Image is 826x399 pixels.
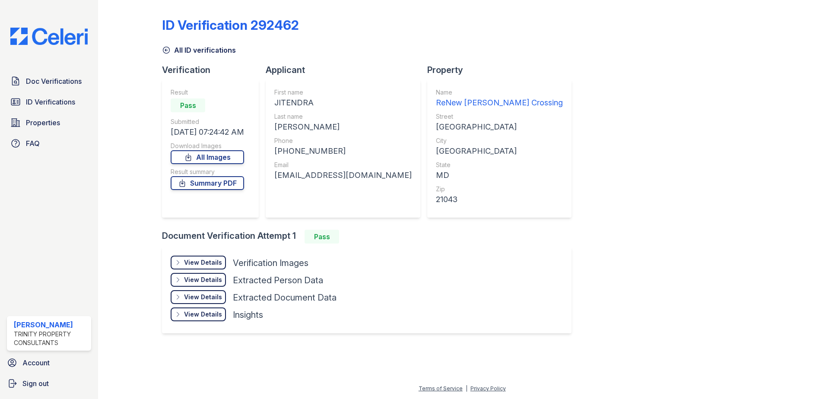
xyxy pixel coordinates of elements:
[162,230,578,244] div: Document Verification Attempt 1
[184,258,222,267] div: View Details
[171,126,244,138] div: [DATE] 07:24:42 AM
[7,73,91,90] a: Doc Verifications
[274,145,412,157] div: [PHONE_NUMBER]
[26,76,82,86] span: Doc Verifications
[171,142,244,150] div: Download Images
[274,161,412,169] div: Email
[171,168,244,176] div: Result summary
[22,358,50,368] span: Account
[274,97,412,109] div: JITENDRA
[427,64,578,76] div: Property
[3,28,95,45] img: CE_Logo_Blue-a8612792a0a2168367f1c8372b55b34899dd931a85d93a1a3d3e32e68fde9ad4.png
[466,385,467,392] div: |
[14,330,88,347] div: Trinity Property Consultants
[419,385,463,392] a: Terms of Service
[7,135,91,152] a: FAQ
[436,145,563,157] div: [GEOGRAPHIC_DATA]
[274,88,412,97] div: First name
[436,193,563,206] div: 21043
[233,257,308,269] div: Verification Images
[266,64,427,76] div: Applicant
[233,309,263,321] div: Insights
[436,88,563,97] div: Name
[171,98,205,112] div: Pass
[171,150,244,164] a: All Images
[436,97,563,109] div: ReNew [PERSON_NAME] Crossing
[22,378,49,389] span: Sign out
[171,176,244,190] a: Summary PDF
[436,136,563,145] div: City
[171,117,244,126] div: Submitted
[274,112,412,121] div: Last name
[7,114,91,131] a: Properties
[233,274,323,286] div: Extracted Person Data
[470,385,506,392] a: Privacy Policy
[171,88,244,97] div: Result
[26,97,75,107] span: ID Verifications
[162,45,236,55] a: All ID verifications
[184,293,222,301] div: View Details
[436,121,563,133] div: [GEOGRAPHIC_DATA]
[274,136,412,145] div: Phone
[305,230,339,244] div: Pass
[233,291,337,304] div: Extracted Document Data
[436,161,563,169] div: State
[3,375,95,392] a: Sign out
[436,169,563,181] div: MD
[162,64,266,76] div: Verification
[26,117,60,128] span: Properties
[184,275,222,284] div: View Details
[436,88,563,109] a: Name ReNew [PERSON_NAME] Crossing
[162,17,299,33] div: ID Verification 292462
[7,93,91,111] a: ID Verifications
[436,112,563,121] div: Street
[436,185,563,193] div: Zip
[26,138,40,149] span: FAQ
[184,310,222,319] div: View Details
[14,320,88,330] div: [PERSON_NAME]
[3,354,95,371] a: Account
[274,121,412,133] div: [PERSON_NAME]
[274,169,412,181] div: [EMAIL_ADDRESS][DOMAIN_NAME]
